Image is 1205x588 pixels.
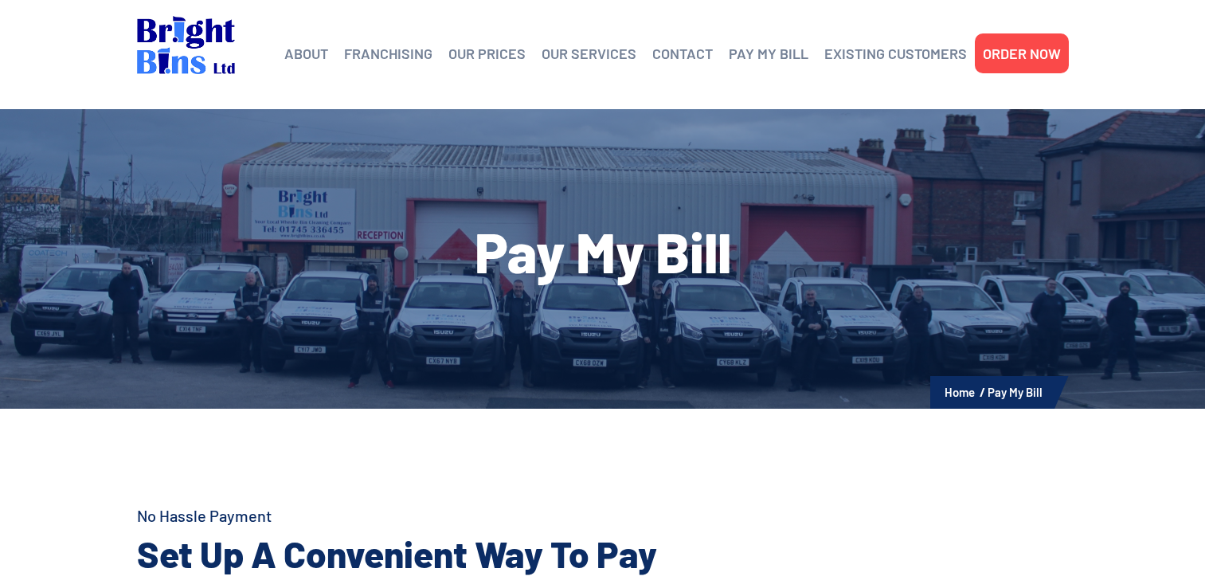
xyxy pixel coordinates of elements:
[983,41,1061,65] a: ORDER NOW
[729,41,808,65] a: PAY MY BILL
[542,41,636,65] a: OUR SERVICES
[945,385,975,399] a: Home
[344,41,432,65] a: FRANCHISING
[988,382,1043,402] li: Pay My Bill
[137,223,1069,279] h1: Pay My Bill
[137,530,734,578] h2: Set Up A Convenient Way To Pay
[824,41,967,65] a: EXISTING CUSTOMERS
[284,41,328,65] a: ABOUT
[137,504,734,527] h4: No Hassle Payment
[652,41,713,65] a: CONTACT
[448,41,526,65] a: OUR PRICES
